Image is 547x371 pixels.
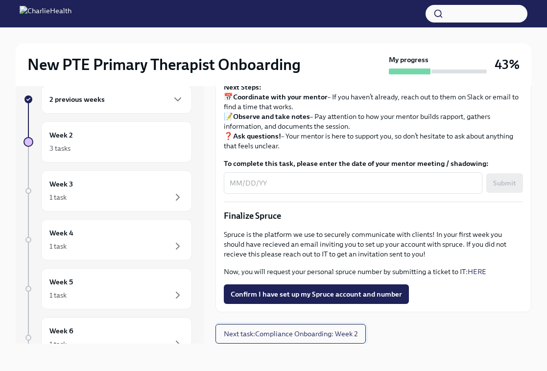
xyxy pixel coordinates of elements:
strong: Ask questions! [233,132,281,140]
a: HERE [468,267,486,276]
a: Week 31 task [24,170,192,211]
p: Now, you will request your personal spruce number by submitting a ticket to IT: [224,267,523,277]
h6: 2 previous weeks [49,94,105,105]
a: Week 41 task [24,219,192,260]
h6: Week 3 [49,179,73,189]
span: Confirm I have set up my Spruce account and number [231,289,402,299]
h2: New PTE Primary Therapist Onboarding [27,55,301,74]
button: Confirm I have set up my Spruce account and number [224,284,409,304]
a: Week 23 tasks [24,121,192,162]
img: CharlieHealth [20,6,71,22]
div: 1 task [49,241,67,251]
div: 1 task [49,339,67,349]
h6: Week 4 [49,228,73,238]
span: Next task : Compliance Onboarding: Week 2 [224,329,357,339]
strong: Next Steps: [224,83,262,92]
button: Next task:Compliance Onboarding: Week 2 [215,324,366,344]
p: Spruce is the platform we use to securely communicate with clients! In your first week you should... [224,230,523,259]
p: 📅 – If you haven’t already, reach out to them on Slack or email to find a time that works. 📝 – Pa... [224,82,523,151]
strong: Observe and take notes [233,112,310,121]
strong: Coordinate with your mentor [233,93,328,101]
h6: Week 2 [49,130,73,140]
a: Week 51 task [24,268,192,309]
div: 2 previous weeks [41,85,192,114]
div: 3 tasks [49,143,71,153]
h6: Week 5 [49,277,73,287]
a: Week 61 task [24,317,192,358]
h6: Week 6 [49,325,73,336]
div: 1 task [49,290,67,300]
strong: My progress [389,55,428,65]
h3: 43% [495,56,520,73]
div: 1 task [49,192,67,202]
p: Finalize Spruce [224,210,523,222]
label: To complete this task, please enter the date of your mentor meeting / shadowing: [224,159,523,168]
